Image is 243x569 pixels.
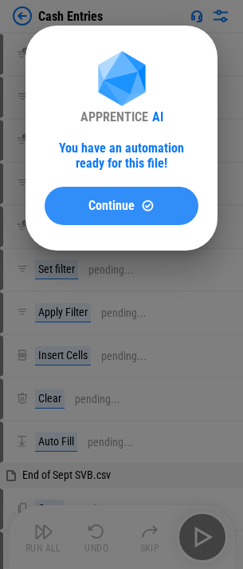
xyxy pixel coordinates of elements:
div: AI [152,109,163,124]
span: Continue [88,200,135,212]
img: Continue [141,199,155,212]
div: APPRENTICE [80,109,148,124]
button: ContinueContinue [45,187,198,225]
img: Apprentice AI [90,51,154,109]
div: You have an automation ready for this file! [45,140,198,171]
